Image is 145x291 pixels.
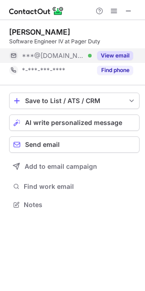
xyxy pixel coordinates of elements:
[25,97,124,104] div: Save to List / ATS / CRM
[9,114,140,131] button: AI write personalized message
[24,182,136,191] span: Find work email
[9,180,140,193] button: Find work email
[9,136,140,153] button: Send email
[25,119,122,126] span: AI write personalized message
[25,163,97,170] span: Add to email campaign
[9,198,140,211] button: Notes
[9,93,140,109] button: save-profile-one-click
[9,27,70,36] div: [PERSON_NAME]
[24,201,136,209] span: Notes
[25,141,60,148] span: Send email
[97,51,133,60] button: Reveal Button
[9,158,140,175] button: Add to email campaign
[9,5,64,16] img: ContactOut v5.3.10
[9,37,140,46] div: Software Engineer IV at Pager Duty
[97,66,133,75] button: Reveal Button
[22,52,85,60] span: ***@[DOMAIN_NAME]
